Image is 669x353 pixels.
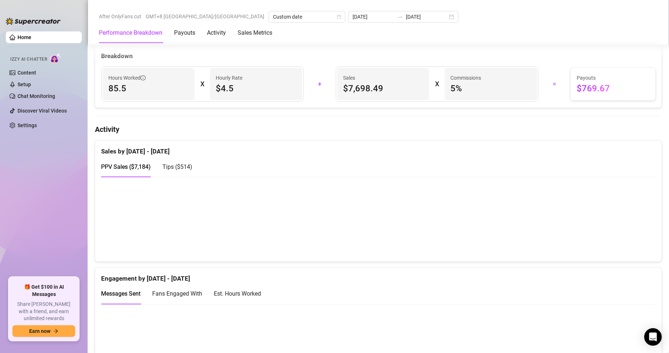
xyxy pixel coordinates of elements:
[108,74,146,82] span: Hours Worked
[6,18,61,25] img: logo-BBDzfeDw.svg
[216,83,296,94] span: $4.5
[353,13,394,21] input: Start date
[577,83,649,94] span: $769.67
[18,108,67,114] a: Discover Viral Videos
[101,163,151,170] span: PPV Sales ( $7,184 )
[406,13,447,21] input: End date
[644,328,662,346] div: Open Intercom Messenger
[12,284,75,298] span: 🎁 Get $100 in AI Messages
[435,78,439,90] div: X
[18,70,36,76] a: Content
[18,34,31,40] a: Home
[18,122,37,128] a: Settings
[101,290,141,297] span: Messages Sent
[95,124,662,134] h4: Activity
[397,14,403,20] span: to
[146,11,264,22] span: GMT+8 [GEOGRAPHIC_DATA]/[GEOGRAPHIC_DATA]
[53,329,58,334] span: arrow-right
[50,53,61,64] img: AI Chatter
[577,74,649,82] span: Payouts
[450,83,531,94] span: 5 %
[308,78,331,90] div: +
[214,289,261,298] div: Est. Hours Worked
[18,81,31,87] a: Setup
[12,325,75,337] button: Earn nowarrow-right
[108,83,189,94] span: 85.5
[450,74,481,82] article: Commissions
[99,29,162,37] div: Performance Breakdown
[343,83,423,94] span: $7,698.49
[162,163,192,170] span: Tips ( $514 )
[101,268,655,284] div: Engagement by [DATE] - [DATE]
[337,15,341,19] span: calendar
[152,290,202,297] span: Fans Engaged With
[12,301,75,322] span: Share [PERSON_NAME] with a friend, and earn unlimited rewards
[273,11,341,22] span: Custom date
[238,29,272,37] div: Sales Metrics
[200,78,204,90] div: X
[99,11,141,22] span: After OnlyFans cut
[18,93,55,99] a: Chat Monitoring
[174,29,195,37] div: Payouts
[397,14,403,20] span: swap-right
[10,56,47,63] span: Izzy AI Chatter
[207,29,226,37] div: Activity
[101,141,655,156] div: Sales by [DATE] - [DATE]
[141,75,146,80] span: info-circle
[543,78,566,90] div: =
[216,74,242,82] article: Hourly Rate
[29,328,50,334] span: Earn now
[101,51,655,61] div: Breakdown
[343,74,423,82] span: Sales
